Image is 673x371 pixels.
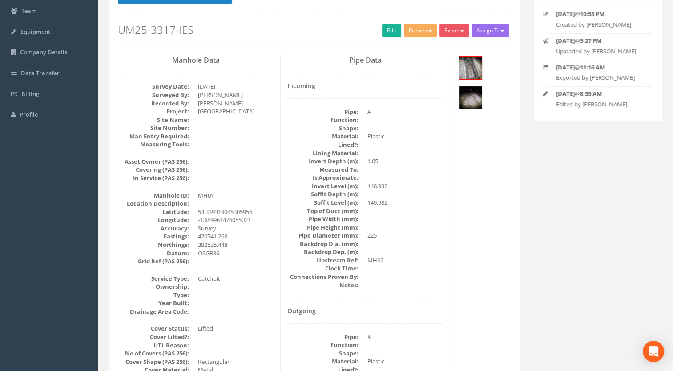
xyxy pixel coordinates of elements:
dt: Function: [287,116,359,124]
dd: Rectangular [198,358,274,366]
dt: Type: [118,291,189,299]
dt: Cover Shape (PAS 256): [118,358,189,366]
a: Edit [382,24,401,37]
dt: Top of Duct (mm): [287,207,359,215]
p: @ [556,63,646,72]
strong: 11:16 AM [580,63,605,71]
dt: Datum: [118,249,189,258]
dd: 53.339319045305956 [198,208,274,216]
dt: Manhole ID: [118,191,189,200]
p: Exported by [PERSON_NAME] [556,73,646,82]
dt: Soffit Depth (m): [287,190,359,198]
span: Team [21,7,36,15]
h2: UM25-3317-IES [118,24,512,36]
dt: Material: [287,357,359,366]
dt: Location Description: [118,199,189,208]
dt: Covering (PAS 256): [118,165,189,174]
dt: Material: [287,132,359,141]
button: Export [439,24,469,37]
div: Open Intercom Messenger [643,341,664,362]
strong: 8:55 AM [580,89,602,97]
dt: Notes: [287,281,359,290]
h4: Outgoing [287,307,443,314]
dd: 148.932 [367,182,443,190]
span: Profile [20,110,38,118]
p: Edited by [PERSON_NAME] [556,100,646,109]
dt: Recorded By: [118,99,189,108]
dt: Eastings: [118,232,189,241]
dt: Pipe Width (mm): [287,215,359,223]
dt: Invert Depth (m): [287,157,359,165]
dt: Measured To: [287,165,359,174]
dt: Drainage Area Code: [118,307,189,316]
span: Company Details [20,48,67,56]
dt: Year Built: [118,299,189,307]
p: @ [556,89,646,98]
dd: 1.05 [367,157,443,165]
dt: Northings: [118,241,189,249]
strong: [DATE] [556,63,575,71]
dt: Ownership: [118,282,189,291]
strong: [DATE] [556,36,575,44]
dt: Cover Lifted?: [118,333,189,341]
p: @ [556,36,646,45]
dt: Site Number: [118,124,189,132]
dt: Shape: [287,124,359,133]
span: Billing [21,90,39,98]
dd: MH02 [367,256,443,265]
dd: Lifted [198,324,274,333]
h4: Incoming [287,82,443,89]
dt: Backdrop Dep. (m): [287,248,359,256]
dt: In Service (PAS 256): [118,174,189,182]
dd: A [367,108,443,116]
dt: Function: [287,341,359,349]
dd: MH01 [198,191,274,200]
dt: Shape: [287,349,359,358]
strong: [DATE] [556,10,575,18]
dd: Catchpit [198,274,274,283]
dt: Site Name: [118,116,189,124]
strong: 10:55 PM [580,10,604,18]
button: Preview [404,24,437,37]
button: Assign To [472,24,509,37]
dd: X [367,333,443,341]
p: @ [556,10,646,18]
dt: Soffit Level (m): [287,198,359,207]
dt: UTL Reason: [118,341,189,350]
span: Data Transfer [21,69,60,77]
dt: Pipe Height (mm): [287,223,359,232]
dd: 382535.448 [198,241,274,249]
dt: Upstream Ref: [287,256,359,265]
h3: Manhole Data [118,56,274,65]
p: Uploaded by [PERSON_NAME] [556,47,646,56]
img: c4da6921-3f4d-efb9-d8d4-296758653f3a_464b33dd-d00b-9fc9-97d7-8da3fddff6a1_thumb.jpg [459,86,482,109]
dd: Plastic [367,357,443,366]
dd: 420741.268 [198,232,274,241]
dt: Accuracy: [118,224,189,233]
dt: Service Type: [118,274,189,283]
dt: Pipe: [287,108,359,116]
dt: Surveyed By: [118,91,189,99]
dd: [GEOGRAPHIC_DATA] [198,107,274,116]
dt: Pipe Diameter (mm): [287,231,359,240]
dt: Lining Material: [287,149,359,157]
dt: Survey Date: [118,82,189,91]
dt: Project: [118,107,189,116]
dt: Lined?: [287,141,359,149]
p: Created by [PERSON_NAME] [556,20,646,29]
img: c4da6921-3f4d-efb9-d8d4-296758653f3a_d56a9c93-7911-bd0d-cf36-11a54000cddb_thumb.jpg [459,57,482,79]
dt: Clock Time: [287,264,359,273]
span: Equipment [20,28,50,36]
dt: Invert Level (m): [287,182,359,190]
dt: Asset Owner (PAS 256): [118,157,189,166]
dd: -1.689961476055021 [198,216,274,224]
strong: [DATE] [556,89,575,97]
dd: [DATE] [198,82,274,91]
strong: 5:27 PM [580,36,601,44]
dd: [PERSON_NAME] [198,91,274,99]
dt: Grid Ref (PAS 256): [118,257,189,266]
dt: Longitude: [118,216,189,224]
dt: Measuring Tools: [118,140,189,149]
h3: Pipe Data [287,56,443,65]
dt: Is Approximate: [287,173,359,182]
